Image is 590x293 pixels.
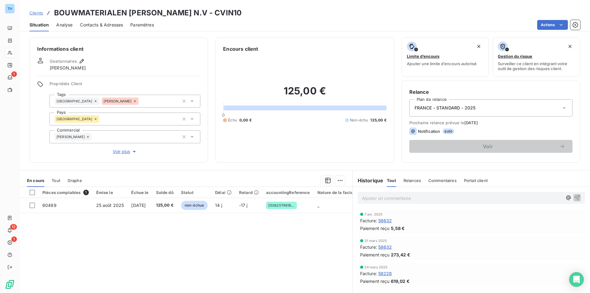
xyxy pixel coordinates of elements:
[360,278,390,284] span: Paiement reçu
[402,38,489,77] button: Limite d’encoursAjouter une limite d’encours autorisé
[92,134,96,140] input: Ajouter une valeur
[360,270,377,277] span: Facture :
[10,224,17,230] span: 12
[50,59,77,64] span: Gestionnaires
[378,270,392,277] span: 58228
[130,22,154,28] span: Paramètres
[223,45,258,53] h6: Encours client
[29,10,43,16] a: Clients
[181,190,208,195] div: Statut
[113,148,137,155] span: Voir plus
[50,65,86,71] span: [PERSON_NAME]
[360,251,390,258] span: Paiement reçu
[239,190,259,195] div: Retard
[156,202,174,208] span: 125,00 €
[498,54,532,59] span: Gestion du risque
[57,135,85,139] span: [PERSON_NAME]
[37,45,200,53] h6: Informations client
[569,272,584,287] div: Open Intercom Messenger
[42,203,57,208] span: 60489
[378,244,392,250] span: 58632
[57,99,92,103] span: [GEOGRAPHIC_DATA]
[99,116,104,122] input: Ajouter une valeur
[442,129,454,134] span: auto
[360,225,390,232] span: Paiement reçu
[29,10,43,15] span: Clients
[104,99,132,103] span: [PERSON_NAME]
[96,203,124,208] span: 25 août 2025
[52,178,60,183] span: Tout
[537,20,568,30] button: Actions
[364,265,388,269] span: 24 mars 2025
[49,81,200,90] span: Propriétés Client
[57,117,92,121] span: [GEOGRAPHIC_DATA]
[391,278,410,284] span: 619,02 €
[364,212,383,216] span: 7 avr. 2025
[418,129,440,134] span: Notification
[223,85,386,103] h2: 125,00 €
[407,61,477,66] span: Ajouter une limite d’encours autorisé
[409,120,572,125] span: Prochaine relance prévue le
[370,117,386,123] span: 125,00 €
[391,251,410,258] span: 273,42 €
[317,203,319,208] span: _
[131,190,148,195] div: Échue le
[228,117,237,123] span: Échu
[428,178,457,183] span: Commentaires
[54,7,242,18] h3: BOUWMATERIALEN [PERSON_NAME] N.V - CVIN10
[29,22,49,28] span: Situation
[5,4,15,14] div: TH
[407,54,439,59] span: Limite d’encours
[42,190,89,195] div: Pièces comptables
[493,38,580,77] button: Gestion du risqueSurveiller ce client en intégrant votre outil de gestion des risques client.
[96,190,124,195] div: Émise le
[415,105,476,111] span: FRANCE - STANDARD - 2025
[27,178,44,183] span: En cours
[350,117,368,123] span: Non-échu
[387,178,396,183] span: Tout
[464,120,478,125] span: [DATE]
[56,22,73,28] span: Analyse
[464,178,488,183] span: Portail client
[409,88,572,96] h6: Relance
[11,236,17,242] span: 1
[409,140,572,153] button: Voir
[156,190,174,195] div: Solde dû
[80,22,123,28] span: Contacts & Adresses
[139,98,144,104] input: Ajouter une valeur
[83,190,89,195] span: 1
[317,190,358,195] div: Nature de la facture
[49,148,200,155] button: Voir plus
[364,239,387,243] span: 31 mars 2025
[68,178,82,183] span: Graphe
[239,203,248,208] span: -17 j
[5,279,15,289] img: Logo LeanPay
[11,71,17,77] span: 1
[215,203,222,208] span: 14 j
[391,225,405,232] span: 5,58 €
[360,217,377,224] span: Facture :
[131,203,146,208] span: [DATE]
[239,117,252,123] span: 0,00 €
[268,204,295,207] span: 250825TK61981AW
[266,190,310,195] div: accountingReference
[181,201,208,210] span: non-échue
[498,61,575,71] span: Surveiller ce client en intégrant votre outil de gestion des risques client.
[353,177,383,184] h6: Historique
[417,144,559,149] span: Voir
[215,190,232,195] div: Délai
[378,217,392,224] span: 58632
[222,113,225,117] span: 0
[403,178,421,183] span: Relances
[360,244,377,250] span: Facture :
